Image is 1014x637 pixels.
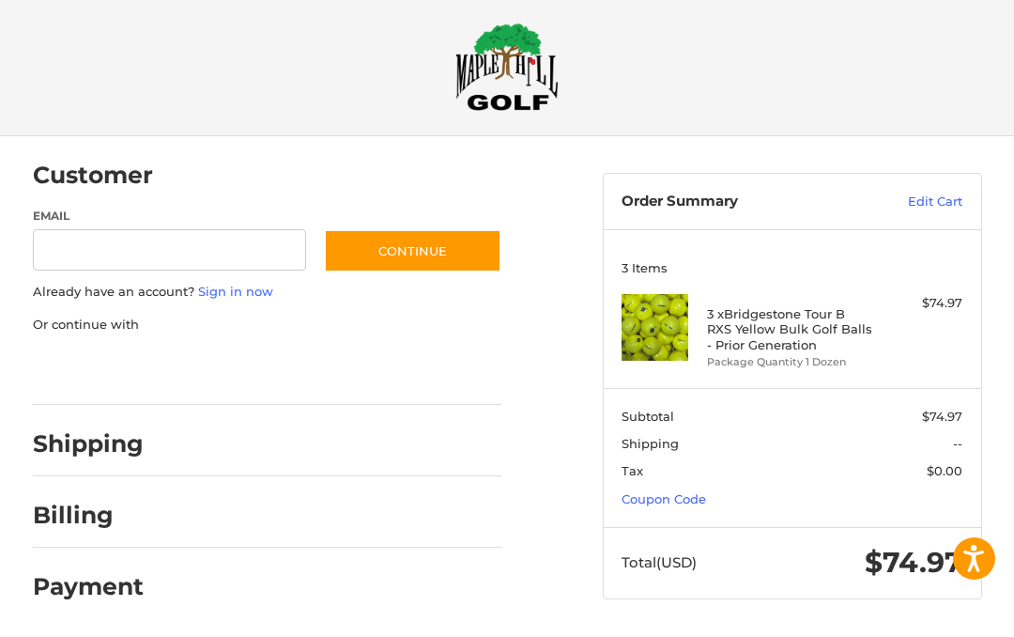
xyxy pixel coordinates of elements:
h2: Payment [33,573,144,602]
span: Shipping [622,437,679,452]
a: Coupon Code [622,492,706,507]
h4: 3 x Bridgestone Tour B RXS Yellow Bulk Golf Balls - Prior Generation [707,307,873,353]
span: Tax [622,464,643,479]
span: $74.97 [922,410,962,425]
h3: Order Summary [622,194,853,212]
p: Already have an account? [33,284,501,303]
img: Maple Hill Golf [455,23,559,112]
li: Package Quantity 1 Dozen [707,355,873,371]
span: -- [953,437,962,452]
span: Total (USD) [622,554,697,572]
button: Continue [324,230,501,273]
h2: Billing [33,502,143,531]
span: $74.97 [865,546,962,581]
span: Subtotal [622,410,674,425]
h3: 3 Items [622,261,962,276]
iframe: PayPal-paypal [26,353,167,387]
h2: Shipping [33,430,144,459]
p: Or continue with [33,317,501,335]
iframe: PayPal-paylater [186,353,327,387]
span: $0.00 [927,464,962,479]
h2: Customer [33,162,153,191]
div: $74.97 [877,295,962,314]
a: Edit Cart [853,194,962,212]
label: Email [33,209,306,225]
a: Sign in now [198,285,273,300]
